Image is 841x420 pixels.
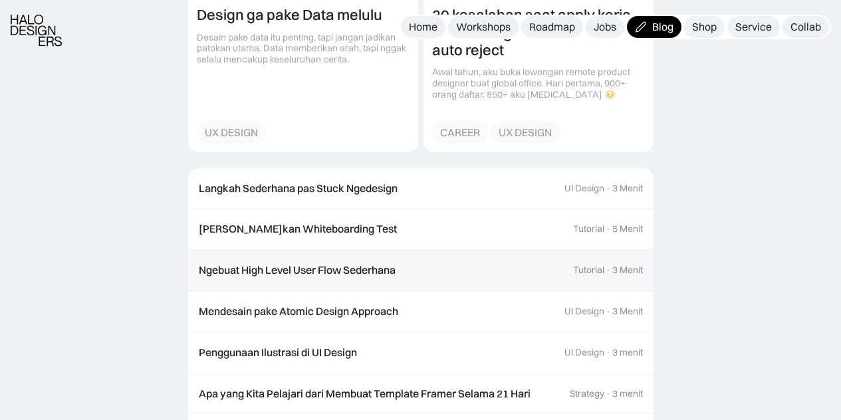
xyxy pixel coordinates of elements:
[199,181,398,195] div: Langkah Sederhana pas Stuck Ngedesign
[188,373,654,415] a: Apa yang Kita Pelajari dari Membuat Template Framer Selama 21 HariStrategy·3 menit
[188,209,654,250] a: [PERSON_NAME]kan Whiteboarding TestTutorial·5 Menit
[692,20,717,34] div: Shop
[401,16,445,38] a: Home
[727,16,780,38] a: Service
[521,16,583,38] a: Roadmap
[586,16,624,38] a: Jobs
[564,347,604,358] div: UI Design
[199,387,531,401] div: Apa yang Kita Pelajari dari Membuat Template Framer Selama 21 Hari
[612,183,643,194] div: 3 Menit
[594,20,616,34] div: Jobs
[606,183,611,194] div: ·
[199,263,396,277] div: Ngebuat High Level User Flow Sederhana
[188,291,654,332] a: Mendesain pake Atomic Design ApproachUI Design·3 Menit
[782,16,829,38] a: Collab
[188,332,654,373] a: Penggunaan Ilustrasi di UI DesignUI Design·3 menit
[606,223,611,235] div: ·
[456,20,511,34] div: Workshops
[199,222,397,236] div: [PERSON_NAME]kan Whiteboarding Test
[612,264,643,276] div: 3 Menit
[564,306,604,317] div: UI Design
[409,20,437,34] div: Home
[652,20,673,34] div: Blog
[573,264,604,276] div: Tutorial
[612,306,643,317] div: 3 Menit
[448,16,519,38] a: Workshops
[612,388,643,399] div: 3 menit
[570,388,604,399] div: Strategy
[735,20,772,34] div: Service
[564,183,604,194] div: UI Design
[606,264,611,276] div: ·
[606,306,611,317] div: ·
[573,223,604,235] div: Tutorial
[612,347,643,358] div: 3 menit
[188,250,654,291] a: Ngebuat High Level User Flow SederhanaTutorial·3 Menit
[199,304,398,318] div: Mendesain pake Atomic Design Approach
[606,388,611,399] div: ·
[627,16,681,38] a: Blog
[188,168,654,209] a: Langkah Sederhana pas Stuck NgedesignUI Design·3 Menit
[199,346,357,360] div: Penggunaan Ilustrasi di UI Design
[684,16,725,38] a: Shop
[790,20,821,34] div: Collab
[606,347,611,358] div: ·
[612,223,643,235] div: 5 Menit
[529,20,575,34] div: Roadmap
